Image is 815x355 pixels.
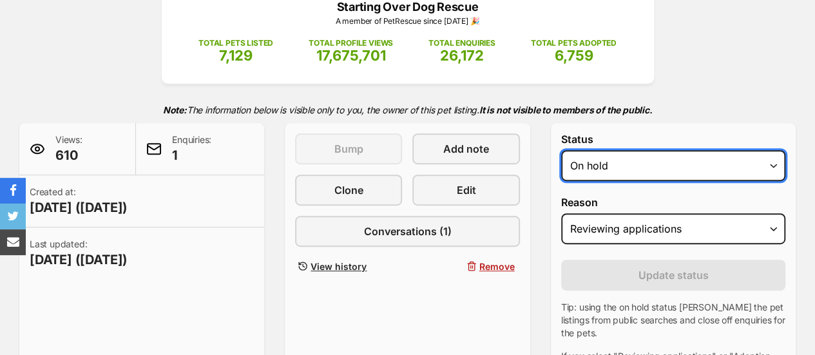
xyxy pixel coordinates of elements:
span: Conversations (1) [363,224,451,239]
span: Update status [638,267,708,283]
span: [DATE] ([DATE]) [30,251,128,269]
p: Enquiries: [172,133,211,164]
p: TOTAL PROFILE VIEWS [309,37,393,49]
p: Created at: [30,186,128,216]
a: Add note [412,133,519,164]
span: View history [311,260,367,273]
span: 6,759 [554,47,593,64]
span: 7,129 [219,47,253,64]
span: Edit [457,182,476,198]
span: 610 [55,146,82,164]
button: Bump [295,133,402,164]
span: Add note [443,141,489,157]
button: Update status [561,260,785,291]
a: Conversations (1) [295,216,519,247]
button: Remove [412,257,519,276]
a: Clone [295,175,402,206]
span: 17,675,701 [316,47,386,64]
p: The information below is visible only to you, the owner of this pet listing. [19,97,796,123]
a: View history [295,257,402,276]
p: TOTAL PETS LISTED [198,37,273,49]
strong: It is not visible to members of the public. [479,104,653,115]
span: Bump [334,141,363,157]
strong: Note: [163,104,187,115]
p: A member of PetRescue since [DATE] 🎉 [181,15,635,27]
p: TOTAL PETS ADOPTED [531,37,617,49]
span: Clone [334,182,363,198]
span: 1 [172,146,211,164]
span: Remove [479,260,515,273]
span: 26,172 [440,47,484,64]
span: [DATE] ([DATE]) [30,198,128,216]
label: Status [561,133,785,145]
p: Last updated: [30,238,128,269]
p: Views: [55,133,82,164]
a: Edit [412,175,519,206]
label: Reason [561,197,785,208]
p: TOTAL ENQUIRIES [428,37,495,49]
p: Tip: using the on hold status [PERSON_NAME] the pet listings from public searches and close off e... [561,301,785,340]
